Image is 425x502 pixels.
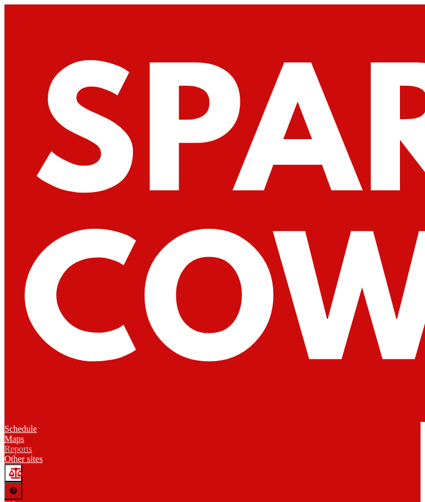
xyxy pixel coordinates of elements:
[4,434,24,444] a: Maps
[4,424,37,434] a: Schedule
[4,454,43,464] a: Other sites
[4,444,32,454] a: Reports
